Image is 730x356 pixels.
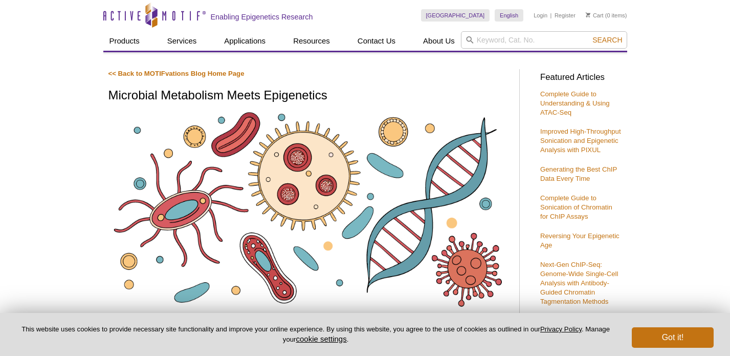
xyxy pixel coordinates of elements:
[540,194,612,220] a: Complete Guide to Sonication of Chromatin for ChIP Assays
[287,31,336,51] a: Resources
[540,261,618,305] a: Next-Gen ChIP-Seq: Genome-Wide Single-Cell Analysis with Antibody-Guided Chromatin Tagmentation M...
[16,325,615,344] p: This website uses cookies to provide necessary site functionality and improve your online experie...
[540,73,622,82] h3: Featured Articles
[589,35,625,45] button: Search
[534,12,547,19] a: Login
[103,31,146,51] a: Products
[586,12,604,19] a: Cart
[540,325,582,333] a: Privacy Policy
[461,31,627,49] input: Keyword, Cat. No.
[211,12,313,22] h2: Enabling Epigenetics Research
[540,128,621,154] a: Improved High-Throughput Sonication and Epigenetic Analysis with PIXUL
[555,12,576,19] a: Register
[495,9,523,22] a: English
[540,90,610,116] a: Complete Guide to Understanding & Using ATAC-Seq
[218,31,272,51] a: Applications
[540,232,620,249] a: Reversing Your Epigenetic Age
[421,9,490,22] a: [GEOGRAPHIC_DATA]
[296,334,346,343] button: cookie settings
[540,165,617,182] a: Generating the Best ChIP Data Every Time
[351,31,402,51] a: Contact Us
[161,31,203,51] a: Services
[417,31,461,51] a: About Us
[108,70,245,77] a: << Back to MOTIFvations Blog Home Page
[632,327,714,348] button: Got it!
[550,9,552,22] li: |
[586,12,590,17] img: Your Cart
[592,36,622,44] span: Search
[108,89,509,103] h1: Microbial Metabolism Meets Epigenetics
[586,9,627,22] li: (0 items)
[108,110,509,310] img: Microbes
